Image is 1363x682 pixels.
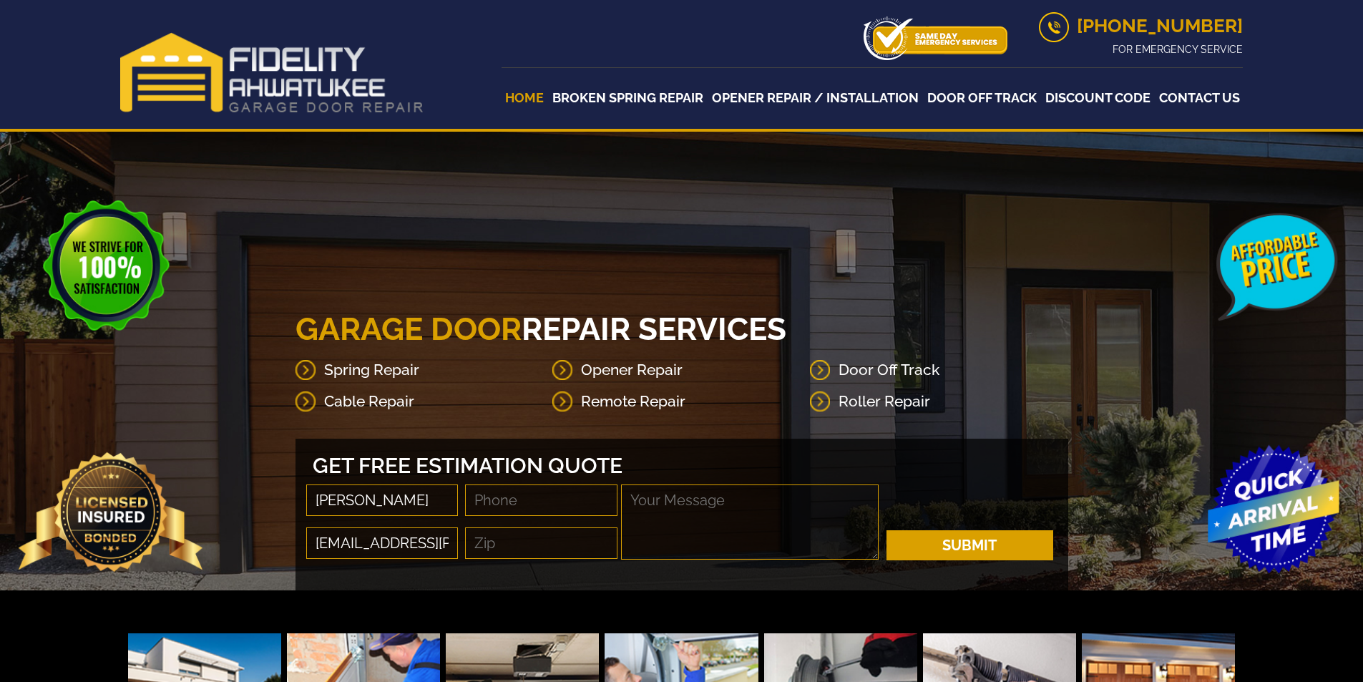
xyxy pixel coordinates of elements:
li: Spring Repair [295,354,553,386]
li: Door Off Track [810,354,1068,386]
img: call.png [1039,12,1069,42]
input: Phone [465,484,617,516]
input: Enter Email [306,527,459,559]
li: Cable Repair [295,386,553,417]
a: Broken Spring Repair [549,74,706,122]
a: [PHONE_NUMBER] [1039,15,1243,36]
li: Opener Repair [552,354,810,386]
li: Roller Repair [810,386,1068,417]
input: Zip [465,527,617,559]
img: icon-top.png [864,16,1007,60]
iframe: reCAPTCHA [886,484,1054,527]
input: Name [306,484,459,516]
a: Opener Repair / Installation [709,74,922,122]
li: Remote Repair [552,386,810,417]
img: Ahwatukee.png [120,32,426,117]
a: Contact Us [1156,74,1243,122]
button: Submit [886,530,1053,560]
span: Repair Services [522,311,786,347]
h2: Get Free Estimation Quote [303,453,1061,479]
a: Door Off Track [924,74,1040,122]
a: Discount Code [1042,74,1153,122]
h2: Garage Door [295,311,1068,349]
a: Home [502,74,547,122]
p: For Emergency Service [1039,42,1243,57]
